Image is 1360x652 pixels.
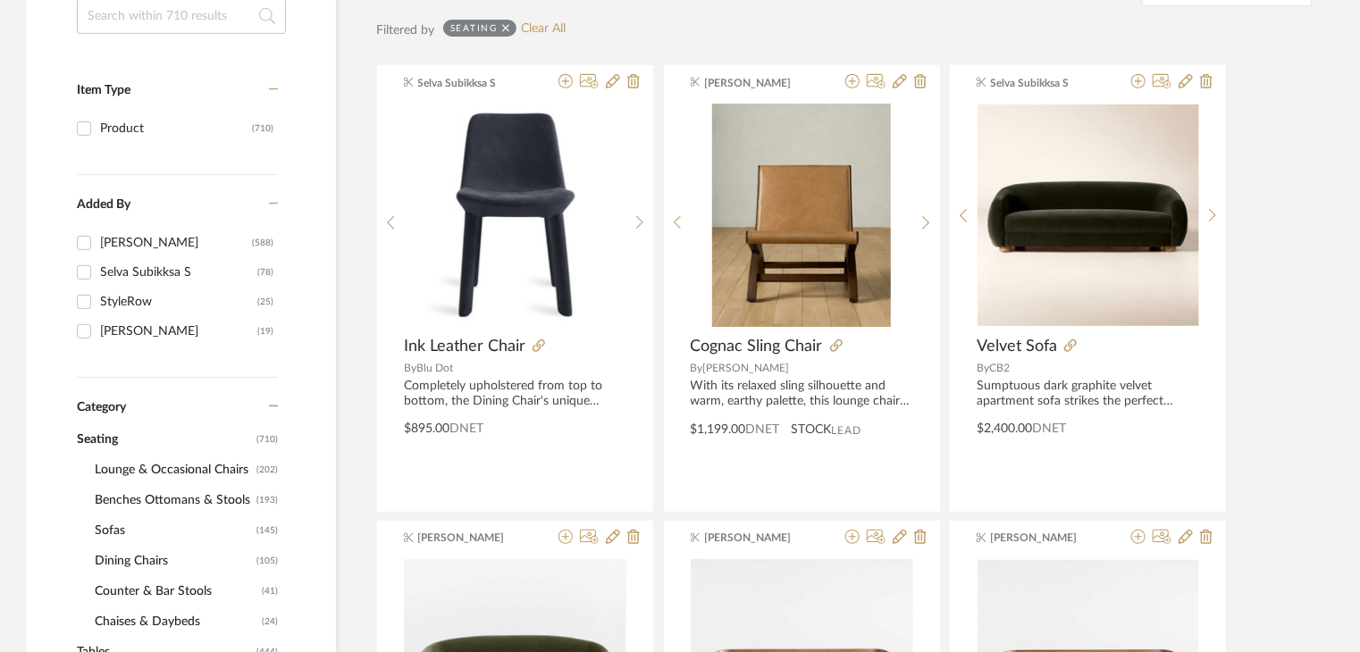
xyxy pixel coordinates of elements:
[416,363,453,373] span: Blu Dot
[256,547,278,575] span: (105)
[691,363,703,373] span: By
[691,379,913,409] div: With its relaxed sling silhouette and warm, earthy palette, this lounge chair exudes a luxurious ...
[376,21,434,40] div: Filtered by
[95,606,257,637] span: Chaises & Daybeds
[712,104,891,327] img: Cognac Sling Chair
[95,576,257,606] span: Counter & Bar Stools
[418,530,531,546] span: [PERSON_NAME]
[977,337,1057,356] span: Velvet Sofa
[95,515,252,546] span: Sofas
[262,577,278,606] span: (41)
[746,423,780,436] span: DNET
[1032,422,1066,435] span: DNET
[252,229,273,257] div: (588)
[977,379,1199,409] div: Sumptuous dark graphite velvet apartment sofa strikes the perfect balance between modern style an...
[257,317,273,346] div: (19)
[418,75,531,91] span: Selva Subikksa S
[256,425,278,454] span: (710)
[404,422,449,435] span: $895.00
[521,21,566,37] a: Clear All
[404,363,416,373] span: By
[100,114,252,143] div: Product
[256,456,278,484] span: (202)
[77,400,126,415] span: Category
[77,84,130,96] span: Item Type
[703,363,790,373] span: [PERSON_NAME]
[95,455,252,485] span: Lounge & Occasional Chairs
[95,485,252,515] span: Benches Ottomans & Stools
[100,229,252,257] div: [PERSON_NAME]
[991,530,1104,546] span: [PERSON_NAME]
[262,607,278,636] span: (24)
[832,424,862,437] span: Lead
[704,75,817,91] span: [PERSON_NAME]
[977,363,989,373] span: By
[704,530,817,546] span: [PERSON_NAME]
[978,104,1199,326] img: Velvet Sofa
[100,258,257,287] div: Selva Subikksa S
[256,486,278,514] span: (193)
[77,198,130,211] span: Added By
[100,288,257,316] div: StyleRow
[691,104,912,327] div: 0
[77,424,252,455] span: Seating
[691,337,823,356] span: Cognac Sling Chair
[257,258,273,287] div: (78)
[405,104,626,326] img: Ink Leather Chair
[991,75,1104,91] span: Selva Subikksa S
[405,104,626,327] div: 0
[449,422,483,435] span: DNET
[95,546,252,576] span: Dining Chairs
[256,516,278,545] span: (145)
[404,379,626,409] div: Completely upholstered from top to bottom, the Dining Chair's unique exterior conceals a sturdy c...
[450,22,498,34] div: Seating
[100,317,257,346] div: [PERSON_NAME]
[989,363,1010,373] span: CB2
[977,422,1032,435] span: $2,400.00
[252,114,273,143] div: (710)
[691,423,746,436] span: $1,199.00
[257,288,273,316] div: (25)
[792,421,832,439] span: STOCK
[404,337,525,356] span: Ink Leather Chair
